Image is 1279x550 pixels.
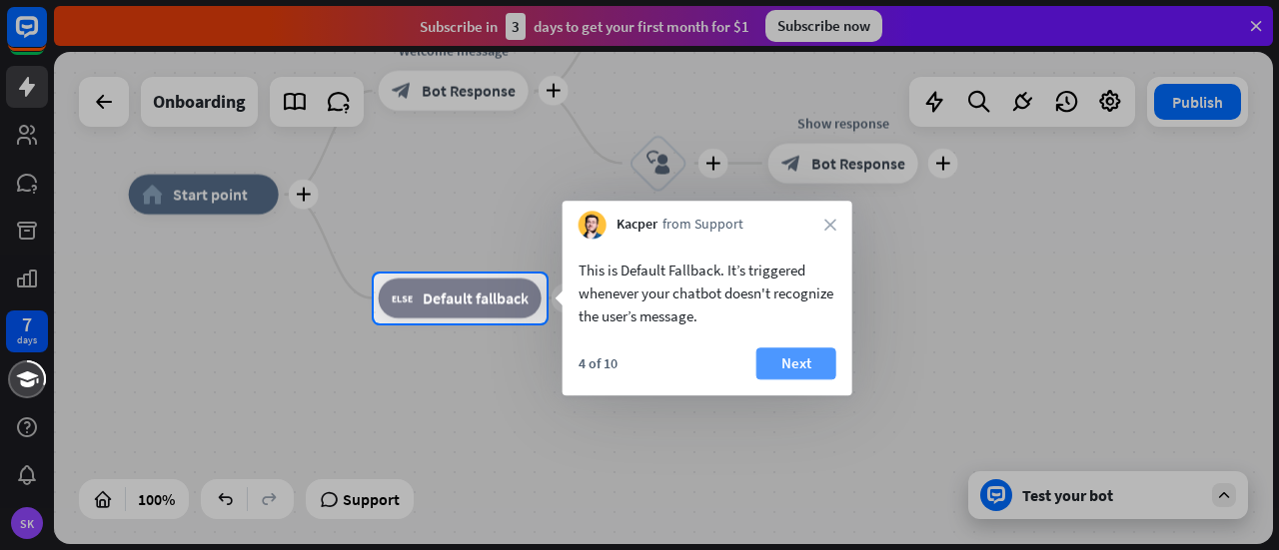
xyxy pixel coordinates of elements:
button: Next [756,347,836,379]
span: from Support [662,216,743,236]
div: This is Default Fallback. It’s triggered whenever your chatbot doesn't recognize the user’s message. [579,259,836,327]
i: block_fallback [392,288,413,308]
span: Default fallback [423,288,529,308]
span: Kacper [617,216,657,236]
button: Open LiveChat chat widget [16,8,76,68]
i: close [824,219,836,231]
div: 4 of 10 [579,354,618,372]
